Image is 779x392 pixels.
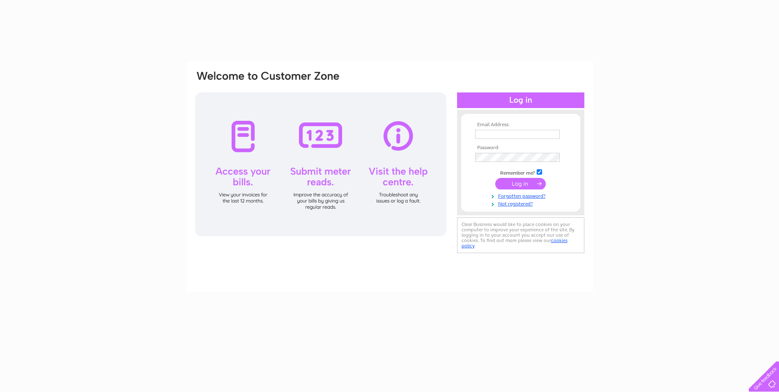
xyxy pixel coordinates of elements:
[473,122,568,128] th: Email Address:
[495,178,546,189] input: Submit
[473,168,568,176] td: Remember me?
[462,238,568,249] a: cookies policy
[473,145,568,151] th: Password:
[475,199,568,207] a: Not registered?
[475,191,568,199] a: Forgotten password?
[457,217,584,253] div: Clear Business would like to place cookies on your computer to improve your experience of the sit...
